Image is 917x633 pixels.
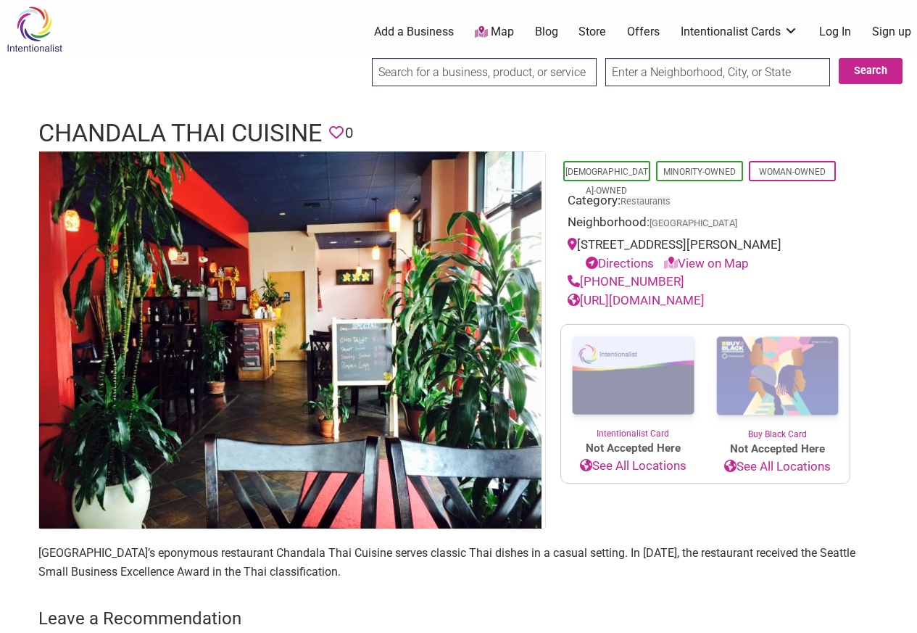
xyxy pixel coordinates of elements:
[568,274,684,289] a: [PHONE_NUMBER]
[705,325,850,441] a: Buy Black Card
[621,196,671,207] a: Restaurants
[650,219,737,228] span: [GEOGRAPHIC_DATA]
[681,24,798,40] a: Intentionalist Cards
[38,544,879,581] p: [GEOGRAPHIC_DATA]’s eponymous restaurant Chandala Thai Cuisine serves classic Thai dishes in a ca...
[872,24,911,40] a: Sign up
[705,441,850,458] span: Not Accepted Here
[705,458,850,476] a: See All Locations
[586,256,654,270] a: Directions
[374,24,454,40] a: Add a Business
[663,167,736,177] a: Minority-Owned
[568,236,843,273] div: [STREET_ADDRESS][PERSON_NAME]
[578,24,606,40] a: Store
[561,325,705,427] img: Intentionalist Card
[561,457,705,476] a: See All Locations
[535,24,558,40] a: Blog
[565,167,648,196] a: [DEMOGRAPHIC_DATA]-Owned
[475,24,514,41] a: Map
[568,213,843,236] div: Neighborhood:
[345,122,353,144] span: 0
[561,325,705,440] a: Intentionalist Card
[568,191,843,214] div: Category:
[38,607,879,632] h3: Leave a Recommendation
[627,24,660,40] a: Offers
[819,24,851,40] a: Log In
[839,58,903,84] button: Search
[705,325,850,428] img: Buy Black Card
[372,58,597,86] input: Search for a business, product, or service
[664,256,749,270] a: View on Map
[561,440,705,457] span: Not Accepted Here
[38,116,322,151] h1: Chandala Thai Cuisine
[605,58,830,86] input: Enter a Neighborhood, City, or State
[759,167,826,177] a: Woman-Owned
[568,293,705,307] a: [URL][DOMAIN_NAME]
